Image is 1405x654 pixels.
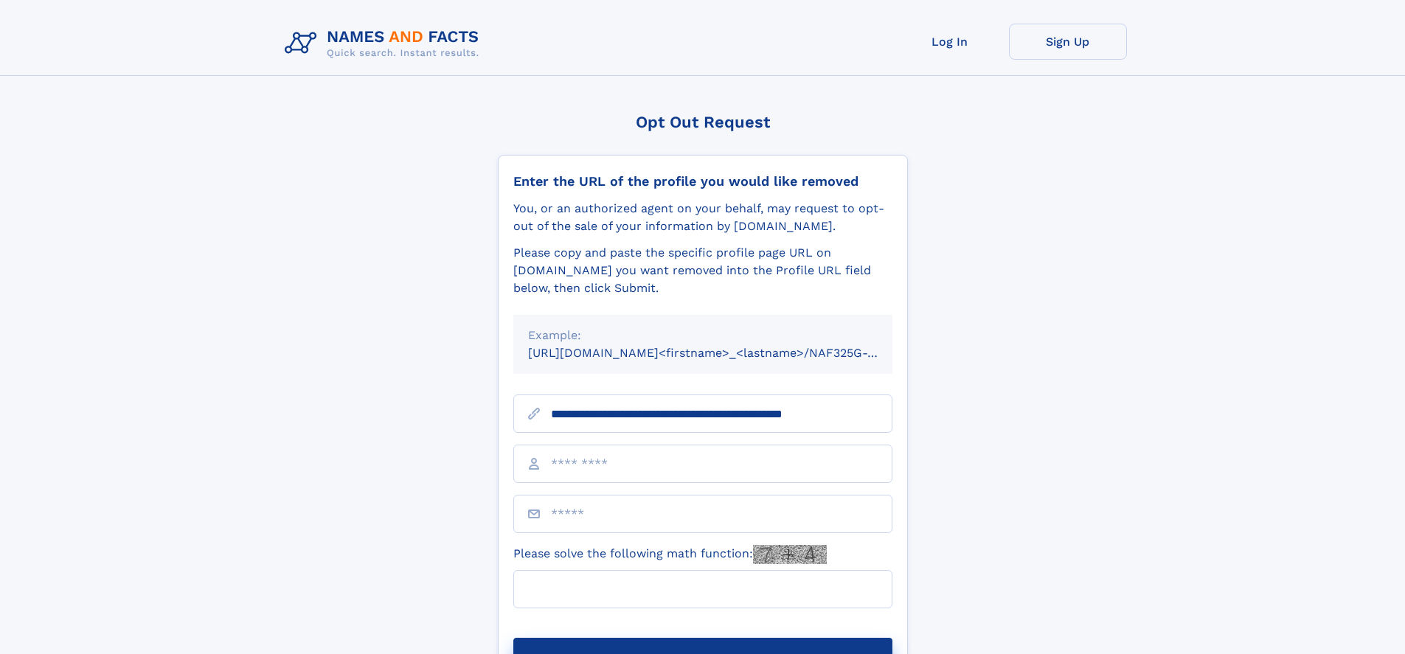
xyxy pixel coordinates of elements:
[891,24,1009,60] a: Log In
[498,113,908,131] div: Opt Out Request
[513,173,892,189] div: Enter the URL of the profile you would like removed
[1009,24,1127,60] a: Sign Up
[528,346,920,360] small: [URL][DOMAIN_NAME]<firstname>_<lastname>/NAF325G-xxxxxxxx
[513,545,827,564] label: Please solve the following math function:
[513,200,892,235] div: You, or an authorized agent on your behalf, may request to opt-out of the sale of your informatio...
[528,327,878,344] div: Example:
[279,24,491,63] img: Logo Names and Facts
[513,244,892,297] div: Please copy and paste the specific profile page URL on [DOMAIN_NAME] you want removed into the Pr...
